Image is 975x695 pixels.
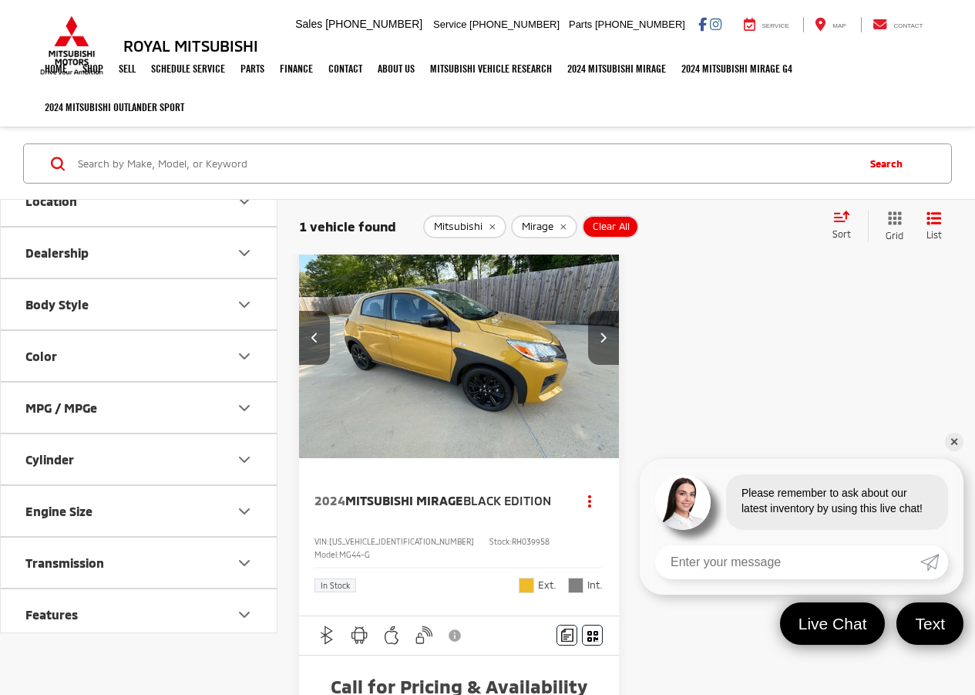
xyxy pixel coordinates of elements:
button: Search [855,144,925,183]
div: Body Style [235,295,254,314]
span: dropdown dots [588,494,591,507]
div: Features [25,607,78,622]
button: ColorColor [1,331,278,381]
button: Comments [556,625,577,646]
button: Grid View [868,211,915,242]
button: Select sort value [825,211,868,241]
div: Engine Size [25,504,92,518]
a: 2024 Mitsubishi Mirage [560,49,674,88]
span: Clear All [593,221,630,233]
div: Location [235,192,254,211]
i: Window Sticker [587,629,598,642]
button: LocationLocation [1,176,278,226]
div: 2024 Mitsubishi Mirage Black Edition 1 [298,218,620,458]
button: Actions [576,487,603,514]
a: Shop [75,49,111,88]
span: Int. [587,578,603,592]
img: Keyless Entry [414,626,433,645]
a: Home [37,49,75,88]
span: 1 vehicle found [299,218,396,234]
a: Schedule Service: Opens in a new tab [143,49,233,88]
div: Dealership [25,245,89,260]
input: Enter your message [655,545,920,579]
div: Features [235,606,254,624]
span: Parts [569,19,592,30]
button: View Disclaimer [442,619,469,652]
img: Comments [561,629,573,642]
span: Ext. [538,578,556,592]
input: Search by Make, Model, or Keyword [76,145,855,182]
span: [PHONE_NUMBER] [325,18,422,30]
button: Window Sticker [582,625,603,646]
span: RH039958 [512,537,550,546]
a: 2024 Mitsubishi Outlander SPORT [37,88,192,127]
div: Cylinder [25,452,74,467]
img: Bluetooth® [318,626,337,645]
a: Text [896,602,963,645]
button: remove Mirage [511,215,577,238]
a: Submit [920,545,948,579]
span: List [926,228,942,241]
span: [PHONE_NUMBER] [595,19,685,30]
button: List View [915,211,953,242]
button: remove Mitsubishi [423,215,506,238]
button: Clear All [582,215,639,238]
a: 2024 Mitsubishi Mirage G4 [674,49,800,88]
a: About Us [370,49,422,88]
span: Sort [832,228,851,239]
div: Color [235,347,254,366]
a: Facebook: Click to visit our Facebook page [698,18,707,30]
button: Next image [588,311,619,365]
span: Mitsubishi Mirage [345,493,463,508]
span: 2024 [314,493,345,508]
a: Finance [272,49,321,88]
button: MPG / MPGeMPG / MPGe [1,383,278,433]
a: Contact [321,49,370,88]
a: Sell [111,49,143,88]
a: Parts: Opens in a new tab [233,49,272,88]
span: Grid [886,229,903,242]
div: Transmission [235,554,254,572]
a: 2024Mitsubishi MirageBlack Edition [314,492,560,509]
div: Transmission [25,555,104,570]
span: Stock: [489,537,512,546]
a: 2024 Mitsubishi Mirage Black Edition2024 Mitsubishi Mirage Black Edition2024 Mitsubishi Mirage Bl... [298,218,620,458]
button: Previous image [299,311,330,365]
a: Contact [861,17,935,32]
img: 2024 Mitsubishi Mirage Black Edition [298,218,620,459]
div: MPG / MPGe [25,400,97,415]
span: [US_VEHICLE_IDENTIFICATION_NUMBER] [329,537,474,546]
span: Live Chat [791,613,875,634]
span: Dark Gray [568,578,583,593]
div: Body Style [25,297,89,312]
div: Cylinder [235,450,254,469]
button: TransmissionTransmission [1,538,278,588]
a: Instagram: Click to visit our Instagram page [710,18,721,30]
div: Color [25,349,57,363]
img: Agent profile photo [655,474,711,530]
a: Map [803,17,857,32]
img: Apple CarPlay [382,626,402,645]
span: VIN: [314,537,329,546]
div: Please remember to ask about our latest inventory by using this live chat! [726,474,948,530]
span: Mitsubishi [434,221,482,233]
img: Android Auto [350,626,369,645]
button: FeaturesFeatures [1,589,278,639]
span: Sales [295,18,322,30]
div: MPG / MPGe [235,399,254,417]
button: Body StyleBody Style [1,279,278,329]
button: Engine SizeEngine Size [1,486,278,536]
img: Mitsubishi [37,15,106,76]
span: Contact [893,22,923,29]
span: Service [433,19,466,30]
button: DealershipDealership [1,228,278,278]
h3: Royal Mitsubishi [123,37,258,54]
span: Sand Yellow W/Black Roof [519,578,534,593]
span: MG44-G [339,550,370,559]
div: Engine Size [235,502,254,521]
span: Service [762,22,789,29]
span: Model: [314,550,339,559]
span: Black Edition [463,493,551,508]
span: Text [907,613,953,634]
